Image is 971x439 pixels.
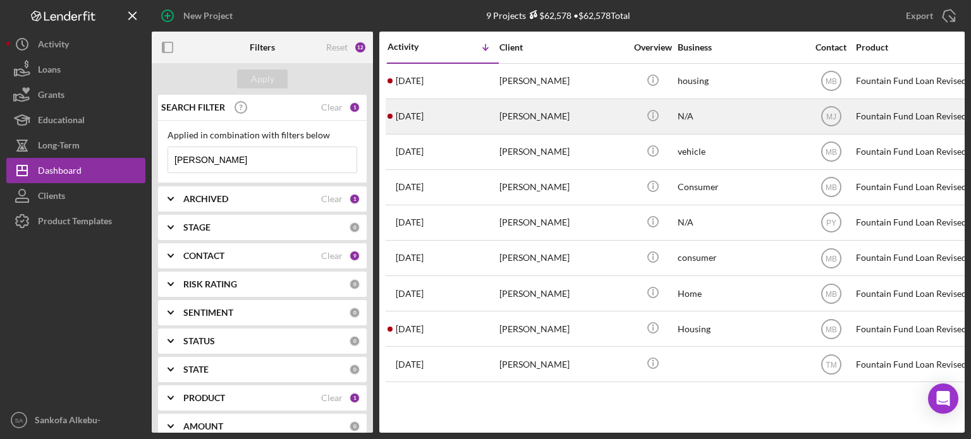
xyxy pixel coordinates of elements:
b: STATE [183,364,209,375]
text: MJ [826,112,836,121]
div: Export [906,3,933,28]
time: 2025-04-18 11:56 [396,217,424,227]
div: Client [499,42,626,52]
button: Educational [6,107,145,133]
div: vehicle [678,135,804,169]
b: SENTIMENT [183,308,233,318]
text: SA [15,417,23,424]
div: [PERSON_NAME] [499,100,626,133]
div: N/A [678,100,804,133]
div: Applied in combination with filters below [168,130,357,140]
div: $62,578 [526,10,571,21]
div: Clear [321,194,343,204]
div: Educational [38,107,85,136]
div: Housing [678,312,804,346]
div: 1 [349,193,360,205]
b: STAGE [183,222,211,232]
button: Long-Term [6,133,145,158]
div: 0 [349,335,360,347]
div: [PERSON_NAME] [499,347,626,381]
div: 9 Projects • $62,578 Total [486,10,630,21]
div: [PERSON_NAME] [499,64,626,98]
b: Filters [250,42,275,52]
button: Activity [6,32,145,57]
div: Activity [388,42,443,52]
div: N/A [678,206,804,239]
b: CONTACT [183,251,224,261]
time: 2024-07-16 18:37 [396,324,424,334]
button: Loans [6,57,145,82]
div: consumer [678,241,804,275]
b: ARCHIVED [183,194,228,204]
div: 0 [349,364,360,375]
b: STATUS [183,336,215,346]
div: Activity [38,32,69,60]
time: 2023-05-03 21:52 [396,359,424,370]
div: [PERSON_NAME] [499,277,626,310]
div: Grants [38,82,64,111]
div: 0 [349,421,360,432]
div: Reset [326,42,348,52]
button: Export [893,3,965,28]
div: [PERSON_NAME] [499,241,626,275]
div: housing [678,64,804,98]
div: New Project [183,3,233,28]
div: Clear [321,102,343,112]
div: Clear [321,393,343,403]
div: 1 [349,392,360,404]
div: [PERSON_NAME] [499,312,626,346]
button: Dashboard [6,158,145,183]
time: 2025-09-02 15:57 [396,111,424,121]
div: Clients [38,183,65,212]
div: 0 [349,222,360,233]
div: Contact [807,42,855,52]
text: PY [826,219,836,227]
div: Overview [629,42,676,52]
div: Business [678,42,804,52]
div: [PERSON_NAME] [499,135,626,169]
div: Loans [38,57,61,85]
text: TM [826,360,836,369]
text: MB [826,289,837,298]
b: RISK RATING [183,279,237,289]
button: New Project [152,3,245,28]
div: 9 [349,250,360,262]
button: Apply [237,69,288,88]
b: PRODUCT [183,393,225,403]
div: Long-Term [38,133,80,161]
text: MB [826,77,837,86]
div: Consumer [678,171,804,204]
button: Grants [6,82,145,107]
div: [PERSON_NAME] [499,171,626,204]
div: Product Templates [38,208,112,237]
button: Clients [6,183,145,208]
button: SASankofa Alkebu-[GEOGRAPHIC_DATA] [6,407,145,433]
text: MB [826,254,837,263]
div: 0 [349,279,360,290]
div: 0 [349,307,360,318]
div: Open Intercom Messenger [928,383,958,414]
time: 2025-04-18 16:18 [396,182,424,192]
time: 2025-02-25 19:05 [396,253,424,263]
time: 2025-05-07 18:12 [396,147,424,157]
div: Apply [251,69,274,88]
div: 12 [354,41,367,54]
text: MB [826,183,837,192]
div: 1 [349,102,360,113]
button: Product Templates [6,208,145,234]
time: 2025-10-04 02:59 [396,76,424,86]
time: 2024-11-12 16:54 [396,289,424,299]
div: Dashboard [38,158,82,186]
text: MB [826,325,837,334]
div: Home [678,277,804,310]
div: Clear [321,251,343,261]
text: MB [826,148,837,157]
